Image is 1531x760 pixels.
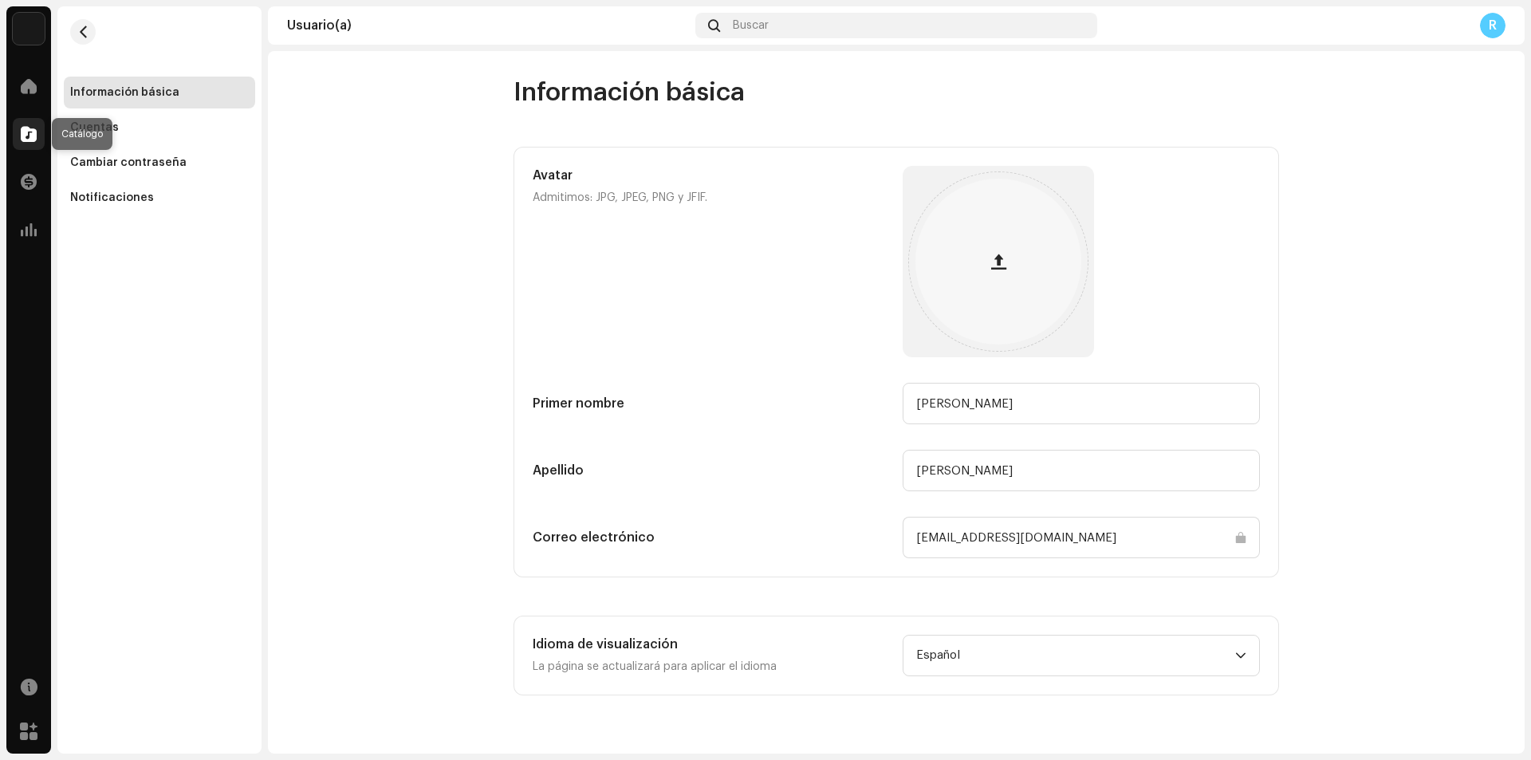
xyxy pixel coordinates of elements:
[70,156,187,169] div: Cambiar contraseña
[533,394,890,413] h5: Primer nombre
[70,121,119,134] div: Cuentas
[903,450,1260,491] input: Apellido
[916,636,1235,675] span: Español
[533,461,890,480] h5: Apellido
[903,383,1260,424] input: Primer nombre
[64,77,255,108] re-m-nav-item: Información básica
[1235,636,1246,675] div: dropdown trigger
[287,19,689,32] div: Usuario(a)
[533,188,890,207] p: Admitimos: JPG, JPEG, PNG y JFIF.
[70,191,154,204] div: Notificaciones
[514,77,745,108] span: Información básica
[533,528,890,547] h5: Correo electrónico
[533,166,890,185] h5: Avatar
[64,112,255,144] re-m-nav-item: Cuentas
[70,86,179,99] div: Información básica
[903,517,1260,558] input: Correo electrónico
[13,13,45,45] img: 4d5a508c-c80f-4d99-b7fb-82554657661d
[733,19,769,32] span: Buscar
[1480,13,1505,38] div: R
[64,147,255,179] re-m-nav-item: Cambiar contraseña
[533,657,890,676] p: La página se actualizará para aplicar el idioma
[64,182,255,214] re-m-nav-item: Notificaciones
[533,635,890,654] h5: Idioma de visualización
